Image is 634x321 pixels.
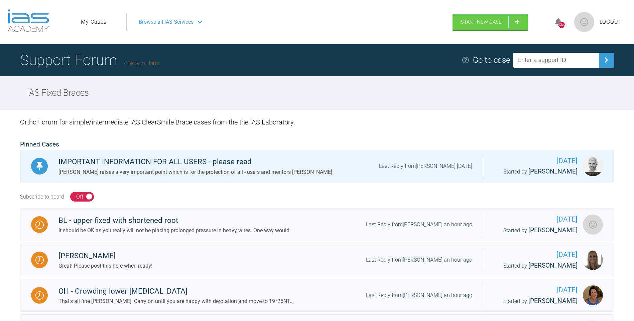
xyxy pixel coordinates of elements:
[453,14,528,30] a: Start New Case
[58,226,289,235] div: It should be OK as you really will not be placing prolonged pressure in heavy wires. One way would
[58,215,289,227] div: BL - upper fixed with shortened root
[601,55,612,65] img: chevronRight.28bd32b0.svg
[20,48,160,72] h1: Support Forum
[494,214,578,225] span: [DATE]
[583,156,603,176] img: Ross Hobson
[583,285,603,305] img: Margaret De Verteuil
[366,256,472,264] div: Last Reply from [PERSON_NAME] an hour ago
[366,220,472,229] div: Last Reply from [PERSON_NAME] an hour ago
[124,60,160,66] a: Back to Home
[494,249,578,260] span: [DATE]
[461,19,502,25] span: Start New Case
[58,297,294,306] div: That's all fine [PERSON_NAME]. Carry on until you are happy with derotation and move to 19*25NT...
[528,226,578,234] span: [PERSON_NAME]
[35,256,44,264] img: Waiting
[20,279,614,312] a: WaitingOH - Crowding lower [MEDICAL_DATA]That's all fine [PERSON_NAME]. Carry on until you are ha...
[139,18,194,26] span: Browse all IAS Services
[58,168,332,177] div: [PERSON_NAME] raises a very important point which is for the protection of all - users and mentor...
[20,193,64,201] div: Subscribe to board
[58,250,152,262] div: [PERSON_NAME]
[58,262,152,270] div: Great! Please post this here when ready!
[600,18,622,26] a: Logout
[494,155,578,167] span: [DATE]
[8,9,49,32] img: logo-light.3e3ef733.png
[35,221,44,229] img: Waiting
[494,261,578,271] div: Started by
[20,208,614,241] a: WaitingBL - upper fixed with shortened rootIt should be OK as you really will not be placing prol...
[494,167,578,177] div: Started by
[35,162,44,170] img: Pinned
[76,193,83,201] div: Off
[583,250,603,270] img: Marie Thogersen
[583,215,603,235] img: Billy Campbell
[462,56,470,64] img: help.e70b9f3d.svg
[20,139,614,150] h2: Pinned Cases
[528,168,578,175] span: [PERSON_NAME]
[494,296,578,306] div: Started by
[379,162,472,171] div: Last Reply from [PERSON_NAME] [DATE]
[494,285,578,296] span: [DATE]
[81,18,107,26] a: My Cases
[366,291,472,300] div: Last Reply from [PERSON_NAME] an hour ago
[58,285,294,297] div: OH - Crowding lower [MEDICAL_DATA]
[513,53,599,68] input: Enter a support ID
[574,12,594,32] img: profile.png
[528,297,578,305] span: [PERSON_NAME]
[558,22,565,28] div: 1326
[27,86,89,100] h2: IAS Fixed Braces
[473,54,510,66] div: Go to case
[58,156,332,168] div: IMPORTANT INFORMATION FOR ALL USERS - please read
[35,291,44,300] img: Waiting
[494,225,578,236] div: Started by
[528,262,578,269] span: [PERSON_NAME]
[20,244,614,276] a: Waiting[PERSON_NAME]Great! Please post this here when ready!Last Reply from[PERSON_NAME] an hour ...
[20,110,614,134] div: Ortho Forum for simple/intermediate IAS ClearSmile Brace cases from the the IAS Laboratory.
[20,150,614,183] a: PinnedIMPORTANT INFORMATION FOR ALL USERS - please read[PERSON_NAME] raises a very important poin...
